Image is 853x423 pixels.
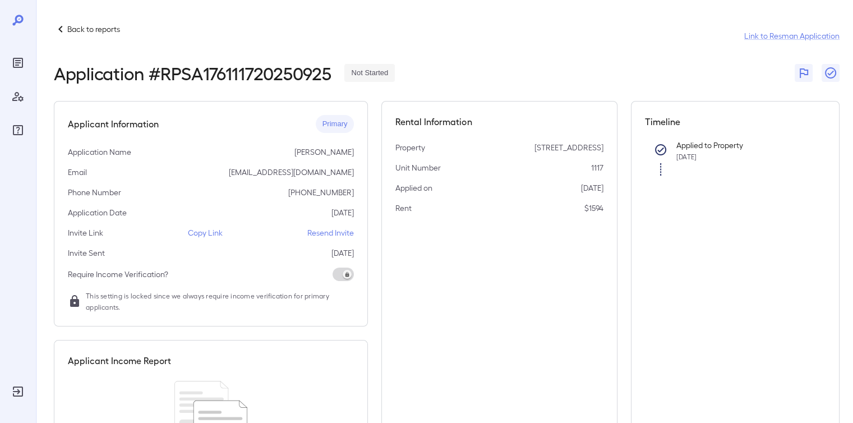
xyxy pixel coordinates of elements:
[395,182,432,194] p: Applied on
[68,117,159,131] h5: Applicant Information
[188,227,223,238] p: Copy Link
[68,207,127,218] p: Application Date
[68,354,171,367] h5: Applicant Income Report
[68,187,121,198] p: Phone Number
[307,227,354,238] p: Resend Invite
[67,24,120,35] p: Back to reports
[9,54,27,72] div: Reports
[344,68,395,79] span: Not Started
[68,167,87,178] p: Email
[676,153,697,160] span: [DATE]
[395,162,441,173] p: Unit Number
[584,203,603,214] p: $1594
[54,63,331,83] h2: Application # RPSA176111720250925
[331,247,354,259] p: [DATE]
[676,140,808,151] p: Applied to Property
[68,146,131,158] p: Application Name
[9,383,27,401] div: Log Out
[294,146,354,158] p: [PERSON_NAME]
[68,247,105,259] p: Invite Sent
[68,269,168,280] p: Require Income Verification?
[795,64,813,82] button: Flag Report
[9,121,27,139] div: FAQ
[331,207,354,218] p: [DATE]
[9,88,27,105] div: Manage Users
[68,227,103,238] p: Invite Link
[581,182,603,194] p: [DATE]
[229,167,354,178] p: [EMAIL_ADDRESS][DOMAIN_NAME]
[288,187,354,198] p: [PHONE_NUMBER]
[645,115,826,128] h5: Timeline
[534,142,603,153] p: [STREET_ADDRESS]
[395,203,412,214] p: Rent
[822,64,840,82] button: Close Report
[86,290,354,312] span: This setting is locked since we always require income verification for primary applicants.
[744,30,840,42] a: Link to Resman Application
[316,119,354,130] span: Primary
[395,142,425,153] p: Property
[395,115,603,128] h5: Rental Information
[591,162,603,173] p: 1117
